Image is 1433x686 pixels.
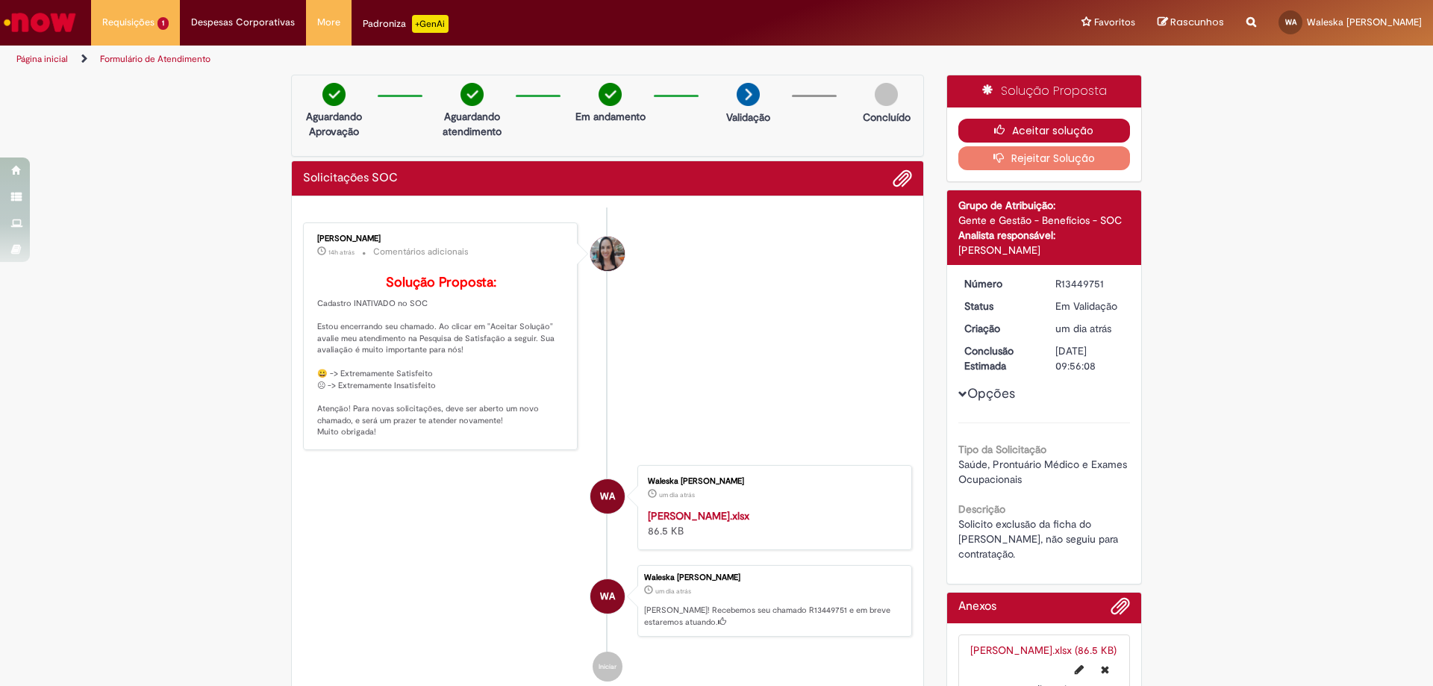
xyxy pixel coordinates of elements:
[958,213,1131,228] div: Gente e Gestão - Benefícios - SOC
[1307,16,1422,28] span: Waleska [PERSON_NAME]
[322,83,346,106] img: check-circle-green.png
[958,228,1131,243] div: Analista responsável:
[655,587,691,596] time: 26/08/2025 16:56:04
[953,321,1045,336] dt: Criação
[317,275,566,438] p: Cadastro INATIVADO no SOC Estou encerrando seu chamado. Ao clicar em "Aceitar Solução" avalie meu...
[958,517,1121,561] span: Solicito exclusão da ficha do [PERSON_NAME], não seguiu para contratação.
[648,509,749,523] a: [PERSON_NAME].xlsx
[100,53,210,65] a: Formulário de Atendimento
[1055,299,1125,314] div: Em Validação
[893,169,912,188] button: Adicionar anexos
[1158,16,1224,30] a: Rascunhos
[953,276,1045,291] dt: Número
[1285,17,1296,27] span: WA
[648,477,896,486] div: Waleska [PERSON_NAME]
[599,83,622,106] img: check-circle-green.png
[958,198,1131,213] div: Grupo de Atribuição:
[600,478,615,514] span: WA
[970,643,1117,657] a: [PERSON_NAME].xlsx (86.5 KB)
[317,234,566,243] div: [PERSON_NAME]
[1092,658,1118,682] button: Excluir danilo.xlsx
[590,237,625,271] div: Lilian Goncalves Aguiar
[303,172,398,185] h2: Solicitações SOC Histórico de tíquete
[157,17,169,30] span: 1
[102,15,154,30] span: Requisições
[436,109,508,139] p: Aguardando atendimento
[1094,15,1135,30] span: Favoritos
[373,246,469,258] small: Comentários adicionais
[1055,343,1125,373] div: [DATE] 09:56:08
[328,248,355,257] time: 27/08/2025 17:52:00
[644,605,904,628] p: [PERSON_NAME]! Recebemos seu chamado R13449751 e em breve estaremos atuando.
[863,110,911,125] p: Concluído
[659,490,695,499] span: um dia atrás
[958,600,996,614] h2: Anexos
[1170,15,1224,29] span: Rascunhos
[737,83,760,106] img: arrow-next.png
[298,109,370,139] p: Aguardando Aprovação
[303,565,912,637] li: Waleska Marques Magalhaes Araujo
[1055,322,1111,335] time: 26/08/2025 16:56:04
[328,248,355,257] span: 14h atrás
[16,53,68,65] a: Página inicial
[953,299,1045,314] dt: Status
[412,15,449,33] p: +GenAi
[1111,596,1130,623] button: Adicionar anexos
[1066,658,1093,682] button: Editar nome de arquivo danilo.xlsx
[644,573,904,582] div: Waleska [PERSON_NAME]
[958,458,1130,486] span: Saúde, Prontuário Médico e Exames Ocupacionais
[953,343,1045,373] dt: Conclusão Estimada
[875,83,898,106] img: img-circle-grey.png
[386,274,496,291] b: Solução Proposta:
[655,587,691,596] span: um dia atrás
[1055,276,1125,291] div: R13449751
[590,479,625,514] div: Waleska Marques Magalhaes Araujo
[648,508,896,538] div: 86.5 KB
[958,443,1046,456] b: Tipo da Solicitação
[191,15,295,30] span: Despesas Corporativas
[600,579,615,614] span: WA
[947,75,1142,107] div: Solução Proposta
[363,15,449,33] div: Padroniza
[958,146,1131,170] button: Rejeitar Solução
[958,119,1131,143] button: Aceitar solução
[1055,322,1111,335] span: um dia atrás
[726,110,770,125] p: Validação
[575,109,646,124] p: Em andamento
[659,490,695,499] time: 26/08/2025 16:55:46
[317,15,340,30] span: More
[1055,321,1125,336] div: 26/08/2025 16:56:04
[958,502,1005,516] b: Descrição
[11,46,944,73] ul: Trilhas de página
[590,579,625,614] div: Waleska Marques Magalhaes Araujo
[958,243,1131,258] div: [PERSON_NAME]
[461,83,484,106] img: check-circle-green.png
[1,7,78,37] img: ServiceNow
